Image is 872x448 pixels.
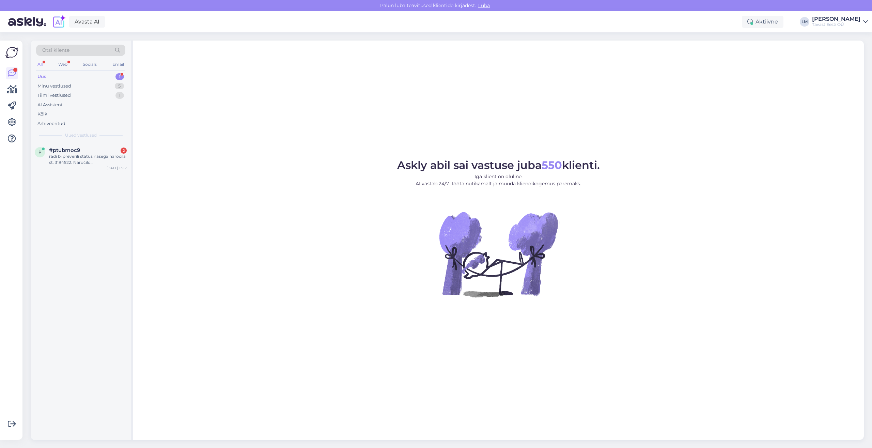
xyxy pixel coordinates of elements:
[38,150,42,155] span: p
[476,2,492,9] span: Luba
[37,92,71,99] div: Tiimi vestlused
[37,111,47,118] div: Kõik
[437,193,560,315] img: No Chat active
[121,148,127,154] div: 2
[5,46,18,59] img: Askly Logo
[37,102,63,108] div: AI Assistent
[812,16,860,22] div: [PERSON_NAME]
[49,153,127,166] div: radi bi preverili status našega naročila št. 3184522. Naročilo [PERSON_NAME] plačano z bančnim na...
[36,60,44,69] div: All
[742,16,783,28] div: Aktiivne
[111,60,125,69] div: Email
[397,173,600,187] p: Iga klient on oluline. AI vastab 24/7. Tööta nutikamalt ja muuda kliendikogemus paremaks.
[397,158,600,172] span: Askly abil sai vastuse juba klienti.
[37,73,46,80] div: Uus
[57,60,69,69] div: Web
[81,60,98,69] div: Socials
[37,120,65,127] div: Arhiveeritud
[115,73,124,80] div: 1
[812,22,860,27] div: Tavast Eesti OÜ
[69,16,105,28] a: Avasta AI
[107,166,127,171] div: [DATE] 13:17
[115,83,124,90] div: 5
[812,16,868,27] a: [PERSON_NAME]Tavast Eesti OÜ
[115,92,124,99] div: 1
[42,47,69,54] span: Otsi kliente
[37,83,71,90] div: Minu vestlused
[800,17,809,27] div: LM
[52,15,66,29] img: explore-ai
[49,147,80,153] span: #ptubmoc9
[65,132,97,138] span: Uued vestlused
[542,158,562,172] b: 550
